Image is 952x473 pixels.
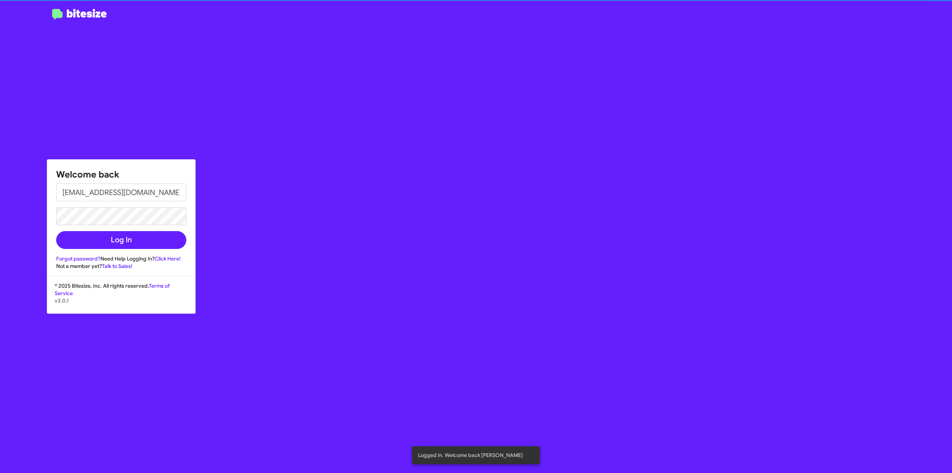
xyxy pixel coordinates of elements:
[56,169,186,180] h1: Welcome back
[47,282,195,313] div: © 2025 Bitesize, Inc. All rights reserved.
[55,297,188,304] p: v3.0.1
[56,231,186,249] button: Log In
[56,255,186,262] div: Need Help Logging In?
[102,263,132,269] a: Talk to Sales!
[56,255,100,262] a: Forgot password?
[56,183,186,201] input: Email address
[155,255,181,262] a: Click Here!
[418,451,523,459] span: Logged In. Welcome back [PERSON_NAME]
[56,262,186,270] div: Not a member yet?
